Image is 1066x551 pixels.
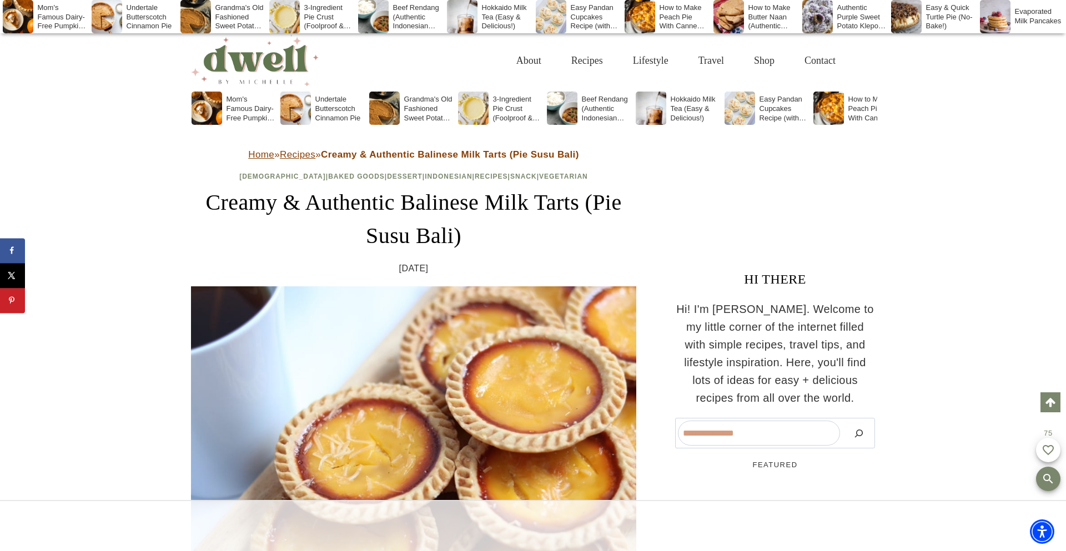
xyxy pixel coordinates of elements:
a: [DEMOGRAPHIC_DATA] [239,173,326,180]
a: Vegetarian [539,173,588,180]
a: Contact [790,43,851,79]
a: Recipes [475,173,508,180]
h5: FEATURED [675,459,875,471]
a: About [501,43,556,79]
a: Scroll to top [1040,392,1060,412]
a: Snack [510,173,537,180]
span: » » [248,149,579,160]
strong: Creamy & Authentic Balinese Milk Tarts (Pie Susu Bali) [321,149,579,160]
nav: Primary Navigation [501,43,851,79]
a: Lifestyle [618,43,683,79]
time: [DATE] [399,261,429,276]
iframe: Advertisement [331,501,735,551]
a: Shop [739,43,790,79]
span: | | | | | | [239,173,588,180]
a: Baked Goods [328,173,385,180]
a: Dessert [387,173,423,180]
a: Recipes [556,43,618,79]
a: Home [248,149,274,160]
h1: Creamy & Authentic Balinese Milk Tarts (Pie Susu Bali) [191,186,636,252]
img: DWELL by michelle [191,35,319,86]
iframe: Advertisement [692,111,858,444]
div: Accessibility Menu [1030,519,1054,544]
a: Indonesian [425,173,472,180]
a: Recipes [280,149,315,160]
a: Travel [683,43,739,79]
